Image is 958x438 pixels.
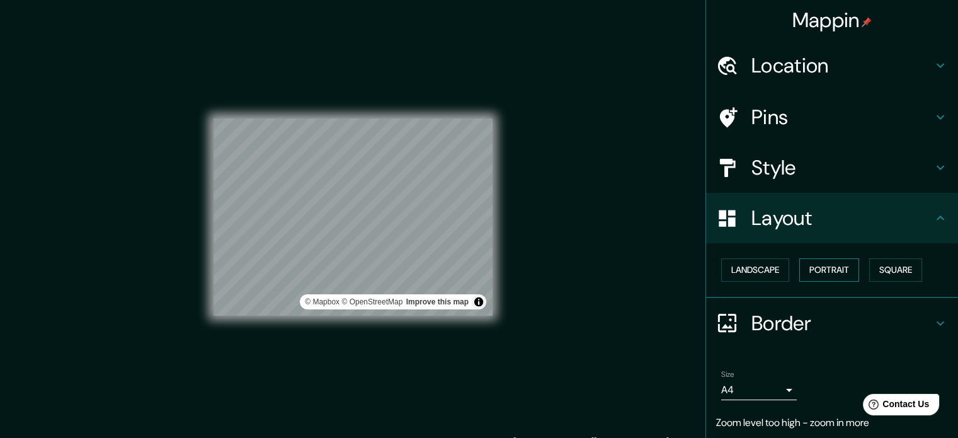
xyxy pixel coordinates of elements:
[341,297,402,306] a: OpenStreetMap
[751,53,933,78] h4: Location
[706,92,958,142] div: Pins
[406,297,469,306] a: Map feedback
[846,389,944,424] iframe: Help widget launcher
[869,258,922,282] button: Square
[721,369,734,379] label: Size
[706,298,958,349] div: Border
[751,205,933,231] h4: Layout
[706,193,958,243] div: Layout
[751,155,933,180] h4: Style
[751,105,933,130] h4: Pins
[792,8,872,33] h4: Mappin
[706,142,958,193] div: Style
[862,17,872,27] img: pin-icon.png
[214,118,493,316] canvas: Map
[716,415,948,430] p: Zoom level too high - zoom in more
[471,294,486,309] button: Toggle attribution
[799,258,859,282] button: Portrait
[706,40,958,91] div: Location
[305,297,339,306] a: Mapbox
[721,380,797,400] div: A4
[751,311,933,336] h4: Border
[721,258,789,282] button: Landscape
